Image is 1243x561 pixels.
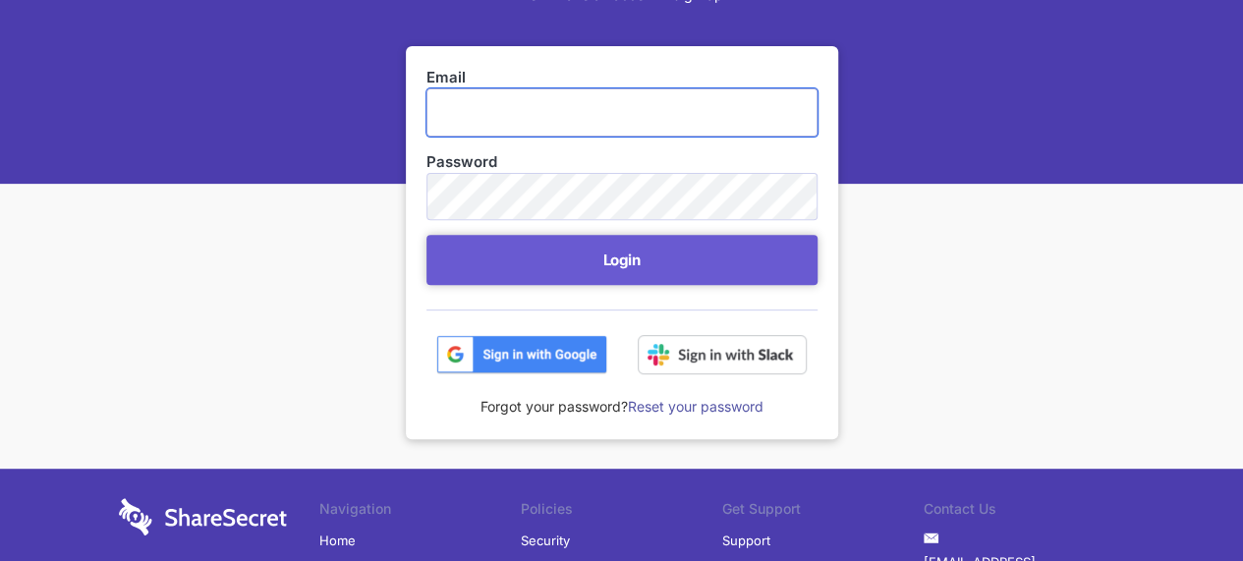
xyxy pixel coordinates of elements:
[722,526,770,555] a: Support
[722,498,924,526] li: Get Support
[319,498,521,526] li: Navigation
[1145,463,1219,537] iframe: Drift Widget Chat Controller
[924,498,1125,526] li: Contact Us
[638,335,807,374] img: Sign in with Slack
[426,67,818,88] label: Email
[436,335,607,374] img: btn_google_signin_dark_normal_web@2x-02e5a4921c5dab0481f19210d7229f84a41d9f18e5bdafae021273015eeb...
[426,374,818,419] div: Forgot your password?
[521,498,722,526] li: Policies
[319,526,356,555] a: Home
[426,235,818,285] button: Login
[521,526,570,555] a: Security
[628,398,763,415] a: Reset your password
[119,498,287,535] img: logo-wordmark-white-trans-d4663122ce5f474addd5e946df7df03e33cb6a1c49d2221995e7729f52c070b2.svg
[426,151,818,173] label: Password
